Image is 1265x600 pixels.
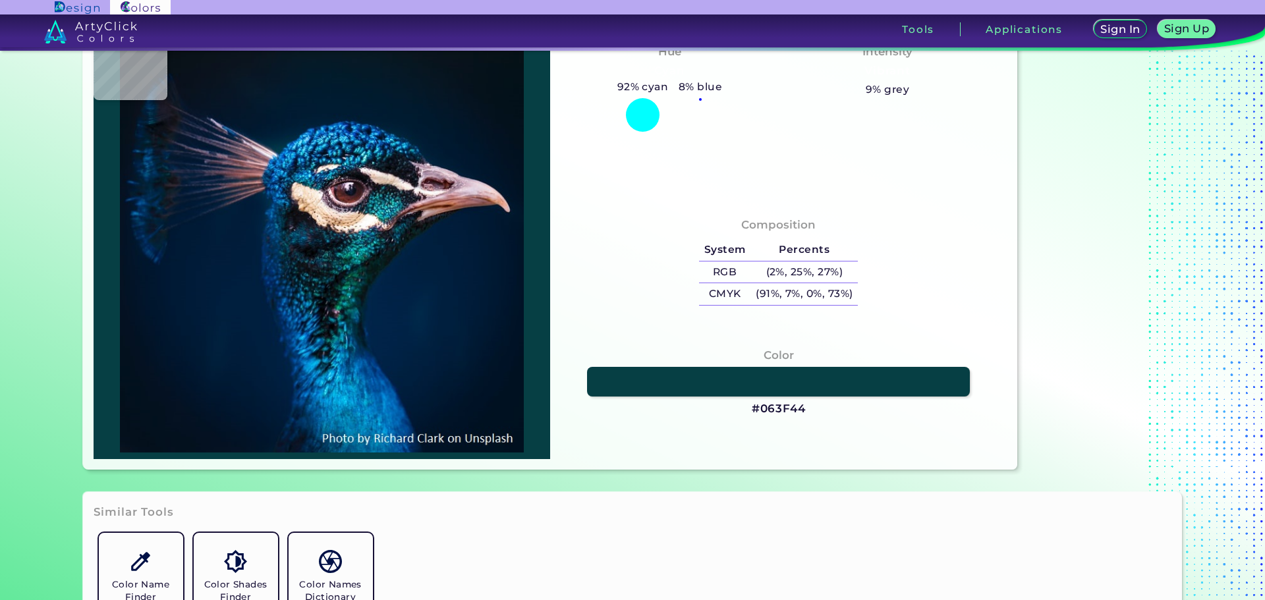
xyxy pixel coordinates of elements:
h4: Color [764,346,794,365]
h5: CMYK [699,283,750,305]
h5: (2%, 25%, 27%) [750,261,858,283]
h5: 92% cyan [612,78,673,95]
h5: System [699,239,750,261]
h3: Applications [986,24,1063,34]
a: Sign Up [1160,21,1213,38]
h3: Tools [902,24,934,34]
h3: #063F44 [752,401,806,417]
img: icon_color_shades.svg [224,550,247,573]
a: Sign In [1096,21,1145,38]
h5: Sign In [1102,24,1138,34]
h5: 8% blue [673,78,727,95]
h5: (91%, 7%, 0%, 73%) [750,283,858,305]
h3: Cyan [648,63,690,79]
h5: Percents [750,239,858,261]
img: logo_artyclick_colors_white.svg [44,20,137,43]
img: icon_color_names_dictionary.svg [319,550,342,573]
h3: Similar Tools [94,505,174,520]
h5: RGB [699,261,750,283]
img: ArtyClick Design logo [55,1,99,14]
img: img_pavlin.jpg [100,33,544,452]
h4: Composition [741,215,816,234]
h3: Vibrant [859,63,916,79]
img: icon_color_name_finder.svg [129,550,152,573]
h5: Sign Up [1166,24,1208,34]
h5: 9% grey [866,81,909,98]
